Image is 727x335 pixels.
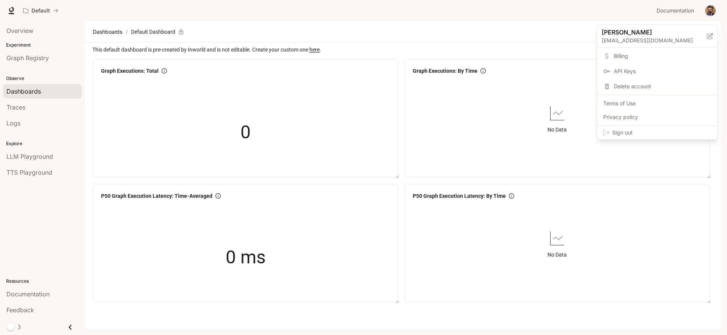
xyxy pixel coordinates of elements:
[614,83,711,90] span: Delete account
[599,80,716,93] div: Delete account
[597,25,718,48] div: [PERSON_NAME][EMAIL_ADDRESS][DOMAIN_NAME]
[599,110,716,124] a: Privacy policy
[602,28,695,37] p: [PERSON_NAME]
[599,97,716,110] a: Terms of Use
[603,113,711,121] span: Privacy policy
[614,52,711,60] span: Billing
[597,126,718,139] div: Sign out
[612,129,711,136] span: Sign out
[599,49,716,63] a: Billing
[599,64,716,78] a: API Keys
[614,67,711,75] span: API Keys
[603,100,711,107] span: Terms of Use
[602,37,707,44] p: [EMAIL_ADDRESS][DOMAIN_NAME]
